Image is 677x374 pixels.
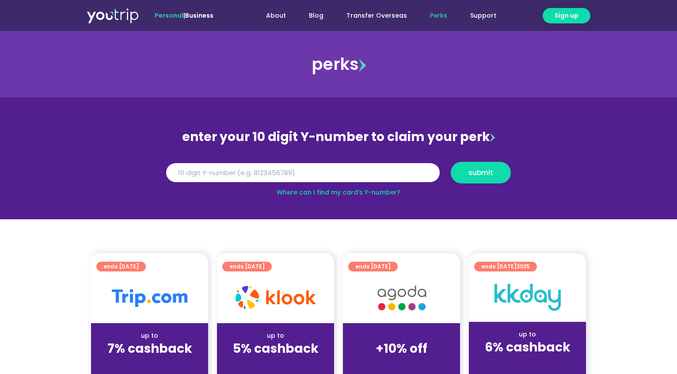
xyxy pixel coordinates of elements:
a: Transfer Overseas [335,8,418,24]
a: Sign up [543,8,590,23]
div: (for stays only) [476,355,579,365]
strong: 6% cashback [485,339,571,356]
button: submit [451,162,511,183]
form: Y Number [166,162,511,190]
strong: 5% cashback [233,340,319,357]
span: | [155,11,213,20]
a: ends [DATE] [96,262,146,271]
strong: +10% off [376,340,427,357]
a: Where can I find my card’s Y-number? [277,188,400,197]
span: ends [DATE] [481,262,530,271]
span: Personal [155,11,183,20]
div: up to [98,331,201,340]
strong: 7% cashback [107,340,192,357]
nav: Menu [237,8,508,24]
span: Sign up [555,11,578,20]
input: 10 digit Y-number (e.g. 8123456789) [166,163,440,183]
span: submit [468,169,493,176]
a: Perks [418,8,459,24]
div: (for stays only) [350,357,453,366]
span: ends [DATE] [355,262,391,271]
span: ends [DATE] [229,262,265,271]
div: (for stays only) [224,357,327,366]
span: 2025 [517,263,530,270]
a: ends [DATE] [348,262,398,271]
a: Blog [297,8,335,24]
a: About [255,8,297,24]
span: up to [393,331,410,340]
div: up to [476,330,579,339]
div: up to [224,331,327,340]
span: ends [DATE] [103,262,139,271]
div: (for stays only) [98,357,201,366]
a: Support [459,8,508,24]
div: enter your 10 digit Y-number to claim your perk [162,126,515,149]
a: Business [185,11,213,20]
a: ends [DATE] [222,262,272,271]
a: ends [DATE]2025 [474,262,537,271]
